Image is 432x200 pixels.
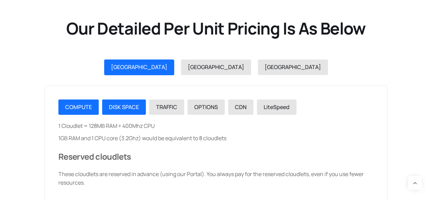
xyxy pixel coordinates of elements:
span: COMPUTE [65,103,92,111]
span: TRAFFIC [156,103,177,111]
span: DISK SPACE [109,103,139,111]
span: OPTIONS [194,103,218,111]
span: [GEOGRAPHIC_DATA] [265,63,321,71]
span: [GEOGRAPHIC_DATA] [111,63,167,71]
span: CDN [235,103,247,111]
span: LiteSpeed [264,103,290,111]
span: Reserved cloudlets [58,151,131,162]
span: [GEOGRAPHIC_DATA] [188,63,244,71]
h2: Our Detailed Per Unit Pricing Is As Below [41,18,391,39]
